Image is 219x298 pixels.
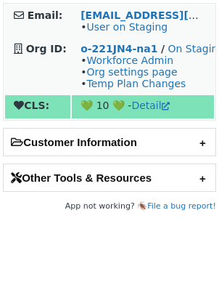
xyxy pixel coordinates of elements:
a: User on Staging [86,21,168,33]
td: 💚 10 💚 - [72,95,214,118]
strong: / [161,43,165,55]
span: • [80,21,168,33]
strong: Email: [28,9,63,21]
h2: Customer Information [4,129,215,156]
h2: Other Tools & Resources [4,164,215,191]
a: Workforce Admin [86,55,173,66]
a: Temp Plan Changes [86,78,186,89]
a: o-221JN4-na1 [80,43,157,55]
footer: App not working? 🪳 [3,199,216,214]
a: Org settings page [86,66,177,78]
span: • • • [80,55,186,89]
a: File a bug report! [147,201,216,211]
strong: Org ID: [26,43,67,55]
a: Detail [131,100,169,111]
strong: CLS: [14,100,49,111]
